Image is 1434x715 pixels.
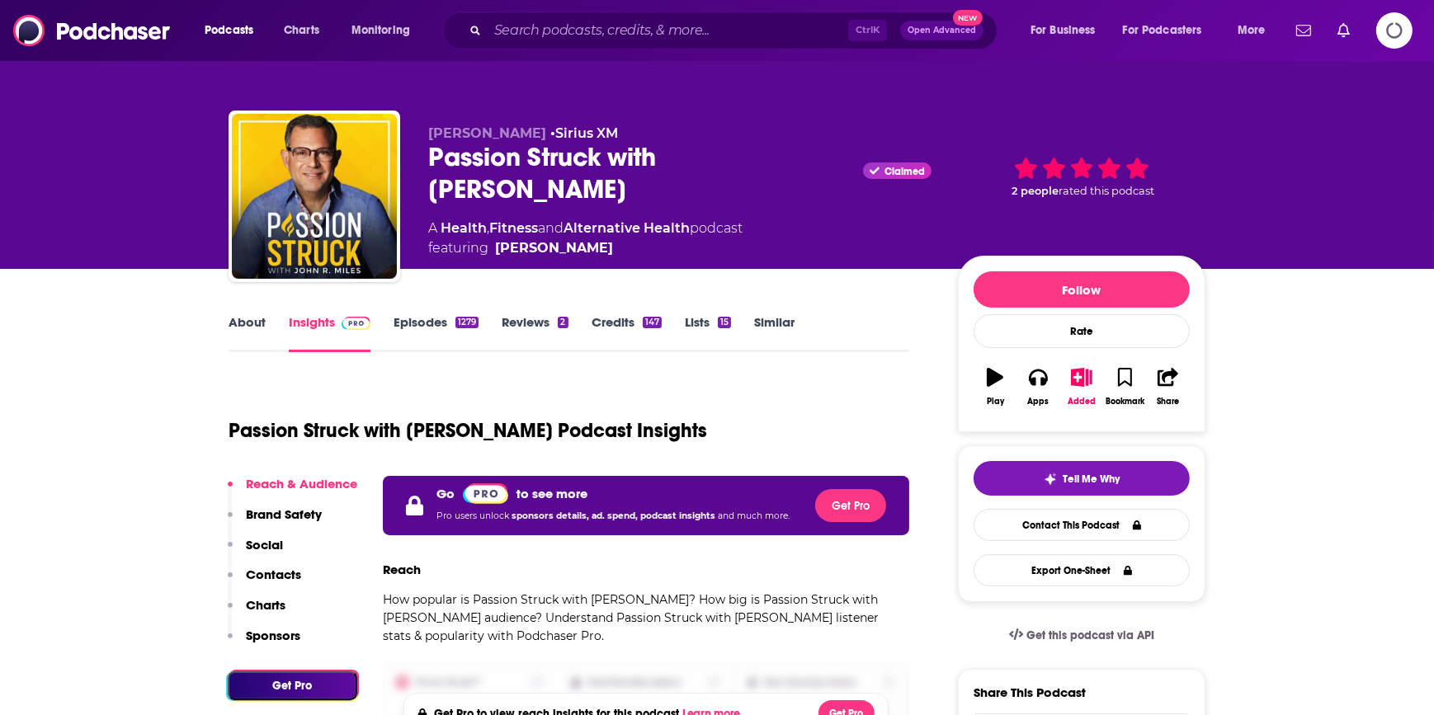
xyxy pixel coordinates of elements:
button: Social [228,537,283,567]
button: Get Pro [815,489,886,522]
a: John R. Miles [495,238,613,258]
a: Episodes1279 [394,314,479,352]
a: Health [441,220,487,236]
span: Podcasts [205,19,253,42]
span: [PERSON_NAME] [428,125,546,141]
a: Alternative Health [564,220,690,236]
button: open menu [1112,17,1226,44]
span: Monitoring [351,19,410,42]
button: open menu [1019,17,1116,44]
a: Lists15 [685,314,731,352]
a: InsightsPodchaser Pro [289,314,370,352]
button: Sponsors [228,628,300,658]
span: Get this podcast via API [1026,628,1154,642]
a: Sirius XM [555,125,618,141]
p: Contacts [246,567,301,582]
div: 1279 [455,317,479,328]
div: 15 [718,317,731,328]
p: to see more [517,486,587,501]
div: 2 peoplerated this podcast [958,125,1205,228]
a: Similar [754,314,795,352]
p: How popular is Passion Struck with [PERSON_NAME]? How big is Passion Struck with [PERSON_NAME] au... [383,590,909,645]
img: Podchaser - Follow, Share and Rate Podcasts [13,15,172,46]
button: Added [1060,357,1103,416]
p: Reach & Audience [246,476,357,492]
button: Apps [1017,357,1059,416]
a: Show notifications dropdown [1331,16,1356,45]
a: Contact This Podcast [974,509,1190,541]
div: Rate [974,314,1190,348]
button: Reach & Audience [228,476,357,506]
span: New [953,10,983,26]
div: Bookmark [1106,397,1144,407]
a: Reviews2 [502,314,568,352]
button: Contacts [228,567,301,597]
span: Charts [284,19,319,42]
a: Fitness [489,220,538,236]
button: Follow [974,271,1190,308]
span: 2 people [1012,185,1059,197]
button: Charts [228,597,285,628]
button: Export One-Sheet [974,554,1190,586]
p: Brand Safety [246,506,322,522]
span: For Podcasters [1123,19,1202,42]
input: Search podcasts, credits, & more... [488,17,848,44]
div: Added [1068,397,1096,407]
p: Sponsors [246,628,300,643]
div: Share [1157,397,1179,407]
p: Go [436,486,455,501]
div: Apps [1028,397,1050,407]
a: Charts [273,17,329,44]
img: Podchaser Pro [342,317,370,330]
span: sponsors details, ad. spend, podcast insights [512,510,718,521]
a: Show notifications dropdown [1290,16,1318,45]
span: Claimed [884,167,925,176]
span: featuring [428,238,743,258]
p: Pro users unlock and much more. [436,504,790,529]
p: Social [246,537,283,553]
button: Bookmark [1103,357,1146,416]
div: 2 [558,317,568,328]
a: Get this podcast via API [996,615,1167,656]
span: Ctrl K [848,20,887,41]
div: Search podcasts, credits, & more... [458,12,1013,49]
img: tell me why sparkle [1044,473,1057,486]
h1: Passion Struck with [PERSON_NAME] Podcast Insights [229,418,707,443]
button: Play [974,357,1017,416]
button: open menu [1226,17,1286,44]
img: Passion Struck with John R. Miles [232,114,397,279]
button: open menu [340,17,432,44]
span: , [487,220,489,236]
div: 147 [643,317,662,328]
span: • [550,125,618,141]
h3: Share This Podcast [974,684,1086,700]
a: Credits147 [592,314,662,352]
div: A podcast [428,219,743,258]
span: More [1238,19,1266,42]
span: rated this podcast [1059,185,1154,197]
a: Pro website [463,482,508,504]
button: Brand Safety [228,506,322,537]
span: For Business [1031,19,1096,42]
button: tell me why sparkleTell Me Why [974,461,1190,496]
span: Tell Me Why [1064,473,1120,486]
button: Open AdvancedNew [900,21,984,40]
button: Share [1147,357,1190,416]
div: Play [987,397,1004,407]
h3: Reach [383,562,421,577]
span: Open Advanced [908,26,976,35]
button: Get Pro [228,671,357,700]
img: Podchaser Pro [463,483,508,504]
p: Charts [246,597,285,613]
span: Logging in [1376,12,1413,49]
a: About [229,314,266,352]
button: open menu [193,17,275,44]
span: and [538,220,564,236]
